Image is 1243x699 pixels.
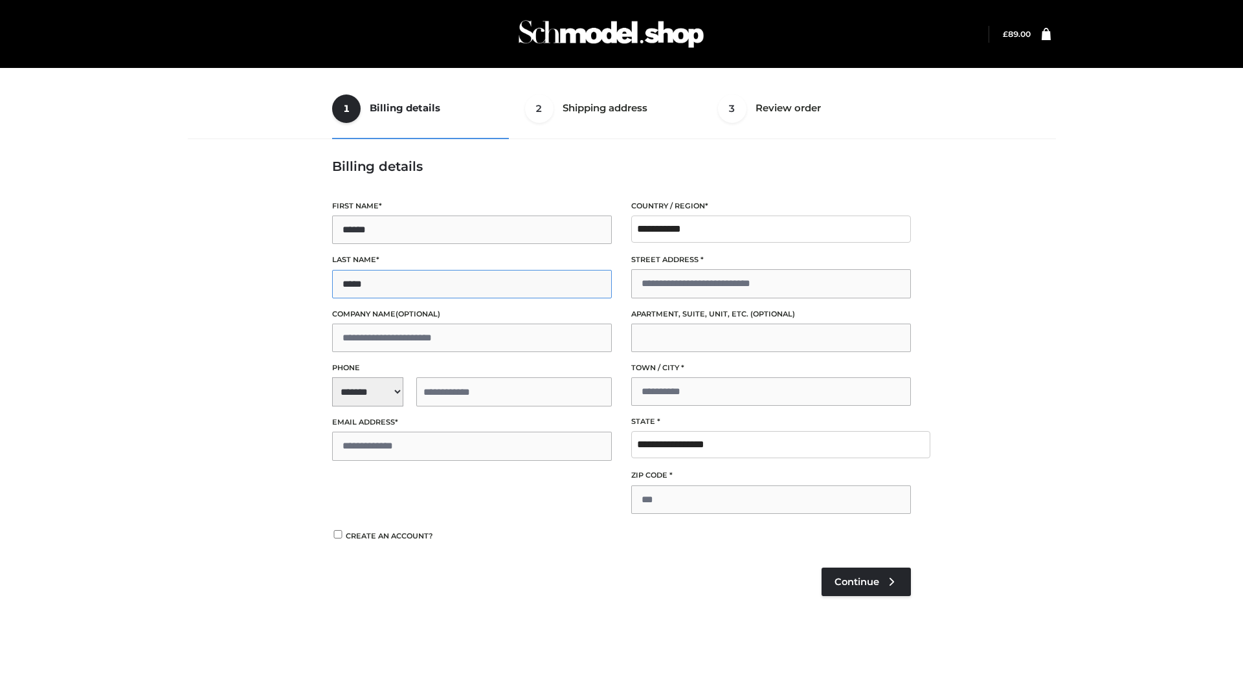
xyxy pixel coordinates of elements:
h3: Billing details [332,159,911,174]
label: Town / City [631,362,911,374]
img: Schmodel Admin 964 [514,8,708,60]
bdi: 89.00 [1003,29,1031,39]
label: State [631,416,911,428]
label: Company name [332,308,612,320]
label: Country / Region [631,200,911,212]
label: ZIP Code [631,469,911,482]
label: Street address [631,254,911,266]
span: Continue [834,576,879,588]
a: Continue [822,568,911,596]
label: First name [332,200,612,212]
span: £ [1003,29,1008,39]
span: (optional) [750,309,795,318]
label: Email address [332,416,612,428]
label: Last name [332,254,612,266]
a: £89.00 [1003,29,1031,39]
label: Phone [332,362,612,374]
input: Create an account? [332,530,344,538]
label: Apartment, suite, unit, etc. [631,308,911,320]
span: (optional) [396,309,440,318]
span: Create an account? [346,531,433,540]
